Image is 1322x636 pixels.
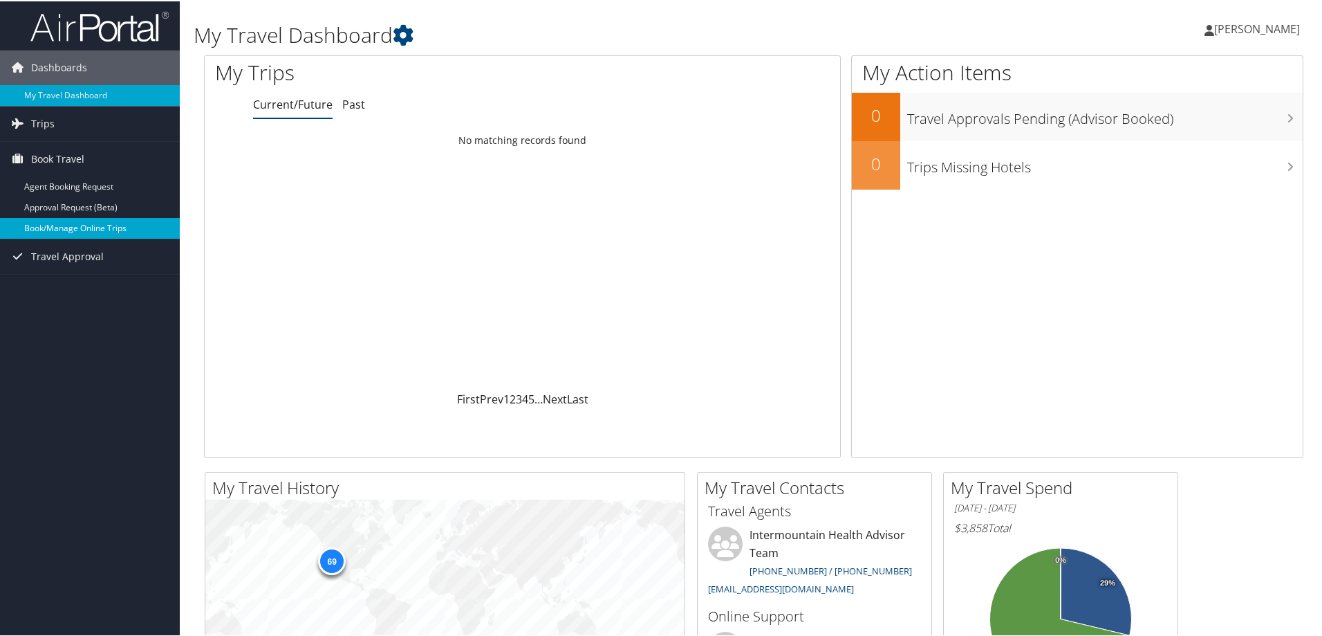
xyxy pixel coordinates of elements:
[954,500,1167,514] h6: [DATE] - [DATE]
[516,390,522,406] a: 3
[954,519,1167,534] h6: Total
[750,563,912,576] a: [PHONE_NUMBER] / [PHONE_NUMBER]
[1055,555,1066,563] tspan: 0%
[852,57,1303,86] h1: My Action Items
[31,105,55,140] span: Trips
[852,102,900,126] h2: 0
[708,606,921,625] h3: Online Support
[954,519,987,534] span: $3,858
[31,49,87,84] span: Dashboards
[212,475,685,498] h2: My Travel History
[1214,20,1300,35] span: [PERSON_NAME]
[907,101,1303,127] h3: Travel Approvals Pending (Advisor Booked)
[951,475,1177,498] h2: My Travel Spend
[567,390,588,406] a: Last
[31,238,104,273] span: Travel Approval
[215,57,565,86] h1: My Trips
[205,127,840,152] td: No matching records found
[31,140,84,175] span: Book Travel
[701,525,928,599] li: Intermountain Health Advisor Team
[907,149,1303,176] h3: Trips Missing Hotels
[522,390,528,406] a: 4
[510,390,516,406] a: 2
[1100,578,1115,586] tspan: 29%
[1204,7,1314,48] a: [PERSON_NAME]
[705,475,931,498] h2: My Travel Contacts
[194,19,940,48] h1: My Travel Dashboard
[457,390,480,406] a: First
[708,500,921,520] h3: Travel Agents
[342,96,365,111] a: Past
[852,140,1303,188] a: 0Trips Missing Hotels
[528,390,534,406] a: 5
[708,581,854,594] a: [EMAIL_ADDRESS][DOMAIN_NAME]
[503,390,510,406] a: 1
[253,96,333,111] a: Current/Future
[318,546,346,574] div: 69
[852,151,900,174] h2: 0
[480,390,503,406] a: Prev
[30,9,169,42] img: airportal-logo.png
[543,390,567,406] a: Next
[534,390,543,406] span: …
[852,91,1303,140] a: 0Travel Approvals Pending (Advisor Booked)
